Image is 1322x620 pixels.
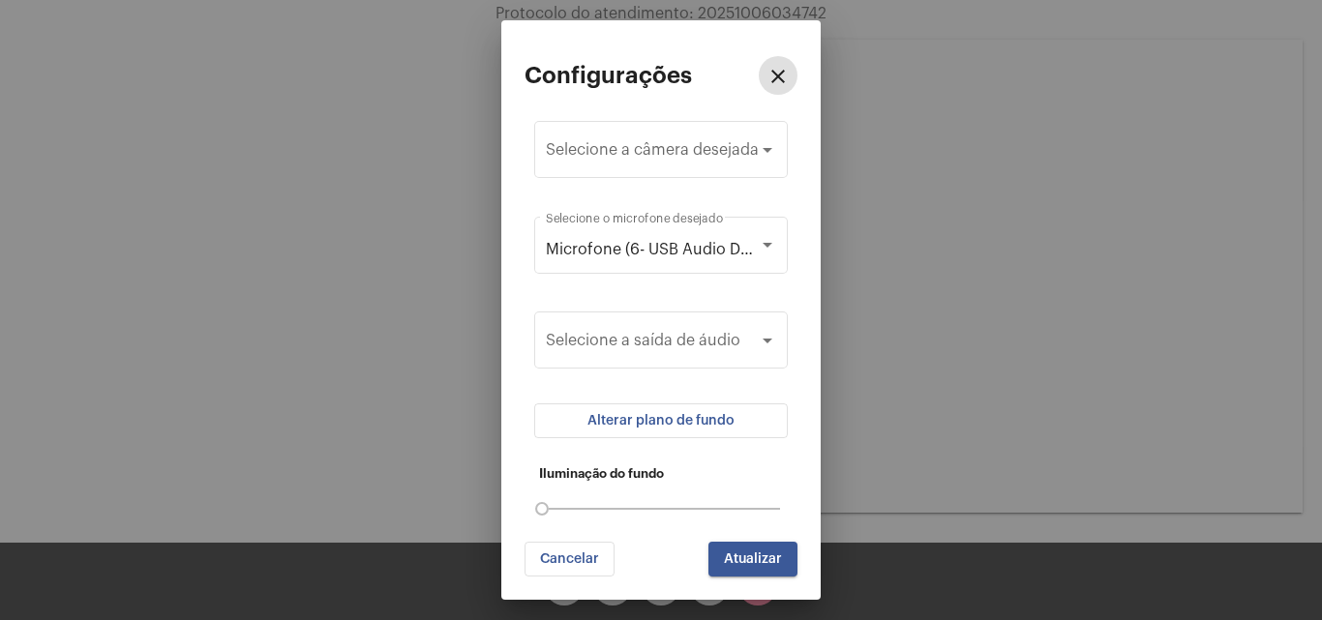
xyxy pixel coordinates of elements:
[587,414,735,428] span: Alterar plano de fundo
[724,552,782,566] span: Atualizar
[525,63,692,88] h2: Configurações
[539,467,783,481] h5: Iluminação do fundo
[546,242,878,257] span: Microfone (6- USB Audio Device) (0d8c:0014)
[540,552,599,566] span: Cancelar
[766,65,790,88] mat-icon: close
[708,542,797,576] button: Atualizar
[525,542,615,576] button: Cancelar
[534,403,788,438] button: Alterar plano de fundo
